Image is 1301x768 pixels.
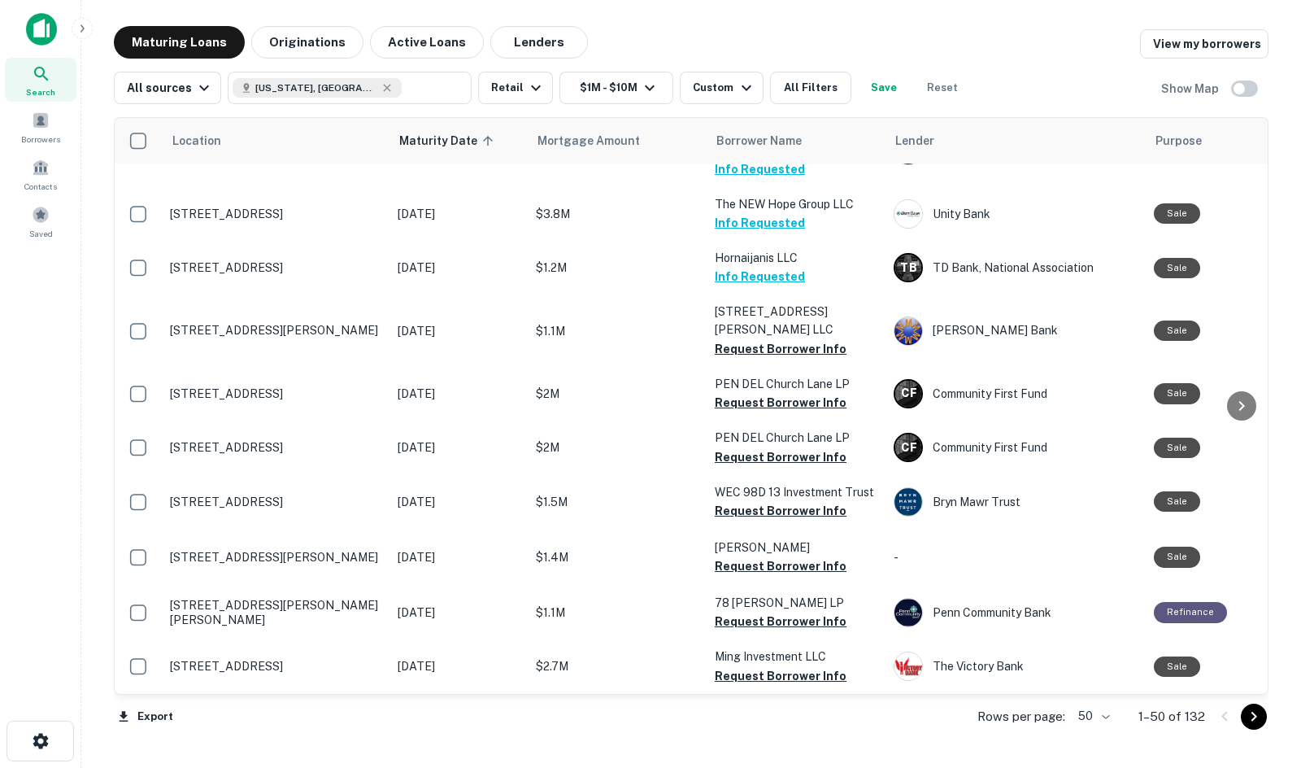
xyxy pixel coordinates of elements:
[715,447,846,467] button: Request Borrower Info
[398,259,520,277] p: [DATE]
[1154,203,1200,224] div: Sale
[370,26,484,59] button: Active Loans
[894,548,1138,566] p: -
[114,705,177,729] button: Export
[894,488,922,516] img: picture
[536,604,698,622] p: $1.1M
[1154,602,1227,622] div: This loan purpose was for refinancing
[114,72,221,104] button: All sources
[536,205,698,223] p: $3.8M
[707,118,885,164] th: Borrower Name
[715,159,805,179] button: Info Requested
[398,657,520,675] p: [DATE]
[162,118,389,164] th: Location
[114,26,245,59] button: Maturing Loans
[398,322,520,340] p: [DATE]
[536,385,698,403] p: $2M
[528,118,707,164] th: Mortgage Amount
[894,317,922,345] img: picture
[715,612,846,631] button: Request Borrower Info
[715,195,877,213] p: The NEW Hope Group LLC
[715,429,877,447] p: PEN DEL Church Lane LP
[170,386,381,401] p: [STREET_ADDRESS]
[537,131,661,151] span: Mortgage Amount
[1154,438,1200,458] div: Sale
[715,539,877,556] p: [PERSON_NAME]
[170,323,381,338] p: [STREET_ADDRESS][PERSON_NAME]
[715,666,846,686] button: Request Borrower Info
[536,259,698,277] p: $1.2M
[536,439,698,456] p: $2M
[5,199,76,243] div: Saved
[21,133,60,146] span: Borrowers
[1154,547,1200,567] div: Sale
[399,131,498,151] span: Maturity Date
[1241,704,1267,730] button: Go to next page
[5,58,76,102] a: Search
[389,118,528,164] th: Maturity Date
[1154,491,1200,512] div: Sale
[715,267,805,286] button: Info Requested
[715,375,877,393] p: PEN DEL Church Lane LP
[170,550,381,565] p: [STREET_ADDRESS][PERSON_NAME]
[559,72,673,104] button: $1M - $10M
[24,180,57,193] span: Contacts
[894,316,1138,346] div: [PERSON_NAME] Bank
[398,205,520,223] p: [DATE]
[715,648,877,665] p: Ming Investment LLC
[900,260,916,277] p: T B
[1220,638,1301,716] iframe: Chat Widget
[715,501,846,521] button: Request Borrower Info
[536,657,698,675] p: $2.7M
[490,26,588,59] button: Lenders
[715,393,846,412] button: Request Borrower Info
[1154,657,1200,677] div: Sale
[536,322,698,340] p: $1.1M
[255,81,377,95] span: [US_STATE], [GEOGRAPHIC_DATA]
[894,652,1138,681] div: The Victory Bank
[398,604,520,622] p: [DATE]
[716,131,802,151] span: Borrower Name
[894,199,1138,229] div: Unity Bank
[29,227,53,240] span: Saved
[478,72,553,104] button: Retail
[770,72,851,104] button: All Filters
[5,105,76,149] a: Borrowers
[894,379,1138,408] div: Community First Fund
[1138,707,1205,727] p: 1–50 of 132
[1155,131,1202,151] span: Purpose
[251,26,363,59] button: Originations
[858,72,910,104] button: Save your search to get updates of matches that match your search criteria.
[894,652,922,680] img: picture
[26,13,57,46] img: capitalize-icon.png
[916,72,968,104] button: Reset
[170,598,381,627] p: [STREET_ADDRESS][PERSON_NAME][PERSON_NAME]
[715,249,877,267] p: Hornaijanis LLC
[172,131,221,151] span: Location
[398,385,520,403] p: [DATE]
[693,78,755,98] div: Custom
[1140,29,1268,59] a: View my borrowers
[715,213,805,233] button: Info Requested
[894,200,922,228] img: picture
[1161,80,1221,98] h6: Show Map
[536,548,698,566] p: $1.4M
[680,72,763,104] button: Custom
[977,707,1065,727] p: Rows per page:
[398,548,520,566] p: [DATE]
[885,118,1146,164] th: Lender
[170,260,381,275] p: [STREET_ADDRESS]
[715,556,846,576] button: Request Borrower Info
[26,85,55,98] span: Search
[170,659,381,674] p: [STREET_ADDRESS]
[894,253,1138,282] div: TD Bank, National Association
[5,152,76,196] a: Contacts
[715,339,846,359] button: Request Borrower Info
[715,594,877,612] p: 78 [PERSON_NAME] LP
[894,599,922,626] img: picture
[1072,705,1112,728] div: 50
[170,440,381,455] p: [STREET_ADDRESS]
